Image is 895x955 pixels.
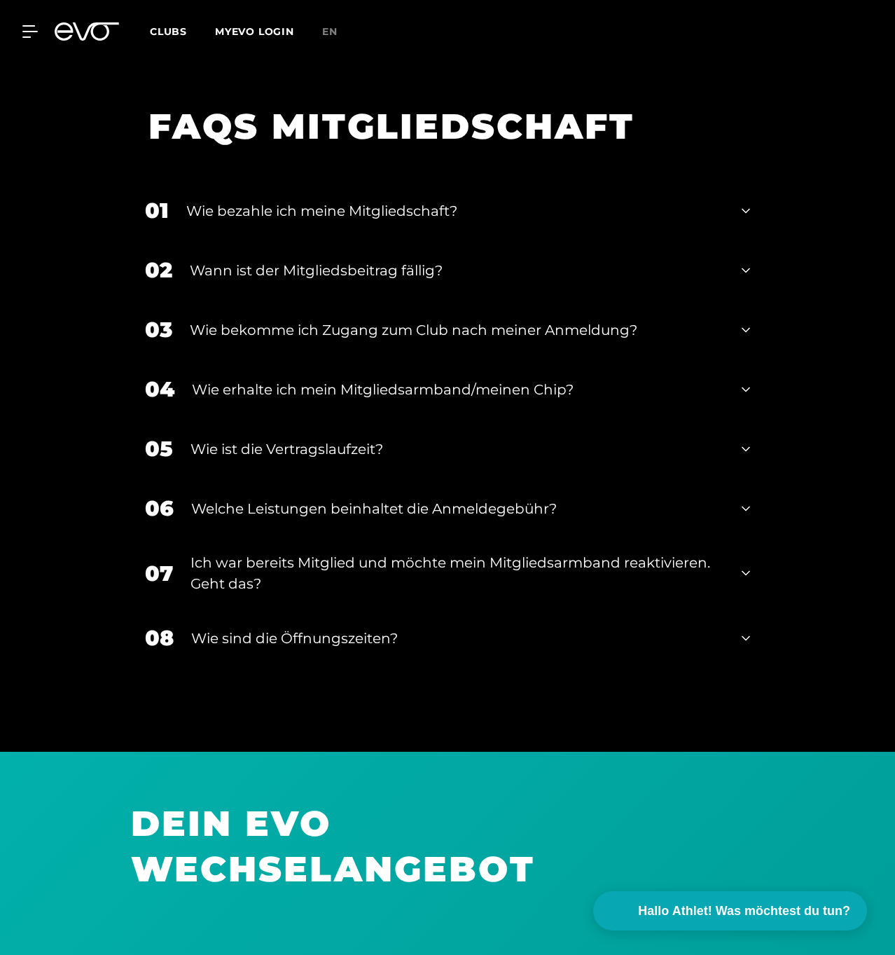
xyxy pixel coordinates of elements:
span: Hallo Athlet! Was möchtest du tun? [638,902,850,921]
div: Wie bekomme ich Zugang zum Club nach meiner Anmeldung? [190,320,724,341]
div: Ich war bereits Mitglied und möchte mein Mitgliedsarmband reaktivieren. Geht das? [190,552,724,594]
h1: FAQS MITGLIEDSCHAFT [148,104,729,149]
a: en [322,24,354,40]
button: Hallo Athlet! Was möchtest du tun? [593,891,867,930]
h1: DEIN EVO WECHSELANGEBOT [131,801,428,892]
div: 02 [145,254,172,286]
div: 06 [145,493,174,524]
div: Welche Leistungen beinhaltet die Anmeldegebühr? [191,498,724,519]
div: 08 [145,622,174,654]
span: Clubs [150,25,187,38]
div: 04 [145,373,174,405]
span: en [322,25,338,38]
div: 01 [145,195,169,226]
div: 05 [145,433,173,465]
a: Clubs [150,25,215,38]
div: Wann ist der Mitgliedsbeitrag fällig? [190,260,724,281]
div: 03 [145,314,172,345]
div: Wie erhalte ich mein Mitgliedsarmband/meinen Chip? [192,379,724,400]
div: Wie sind die Öffnungszeiten? [191,628,724,649]
a: MYEVO LOGIN [215,25,294,38]
div: Wie ist die Vertragslaufzeit? [190,439,724,460]
div: 07 [145,558,173,589]
div: Wie bezahle ich meine Mitgliedschaft? [186,200,724,221]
